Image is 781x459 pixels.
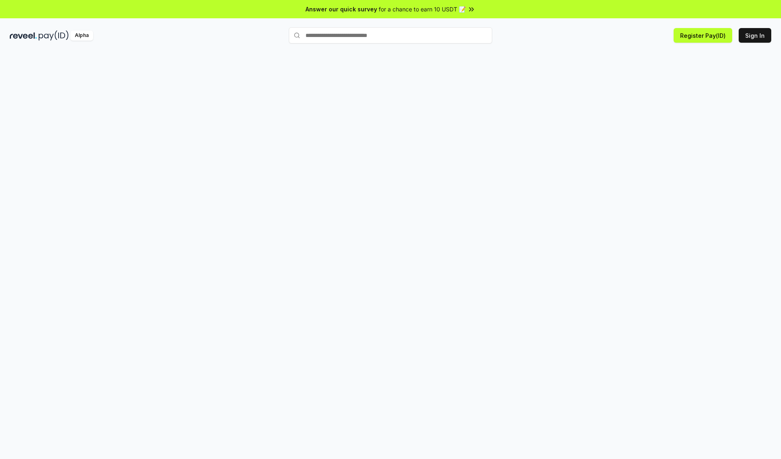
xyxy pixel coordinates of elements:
span: Answer our quick survey [305,5,377,13]
button: Sign In [739,28,771,43]
button: Register Pay(ID) [674,28,732,43]
img: pay_id [39,30,69,41]
div: Alpha [70,30,93,41]
span: for a chance to earn 10 USDT 📝 [379,5,466,13]
img: reveel_dark [10,30,37,41]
